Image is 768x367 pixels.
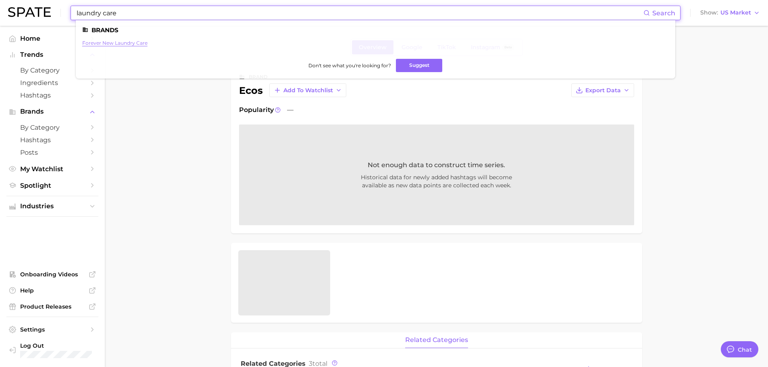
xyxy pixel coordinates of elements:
span: Hashtags [20,91,85,99]
span: Product Releases [20,303,85,310]
a: Hashtags [6,89,98,102]
span: Home [20,35,85,42]
button: Trends [6,49,98,61]
span: Settings [20,326,85,333]
span: Spotlight [20,182,85,189]
span: Export Data [585,87,621,94]
span: by Category [20,66,85,74]
a: Onboarding Videos [6,268,98,280]
span: Add to Watchlist [283,87,333,94]
button: ShowUS Market [698,8,762,18]
span: Onboarding Videos [20,271,85,278]
a: Settings [6,323,98,336]
button: Add to Watchlist [269,83,346,97]
span: My Watchlist [20,165,85,173]
a: Log out. Currently logged in with e-mail jenna.rody@group-ibg.com. [6,340,98,361]
span: Posts [20,149,85,156]
input: Search here for a brand, industry, or ingredient [76,6,643,20]
a: forever new laundry care [82,40,148,46]
button: Export Data [571,83,634,97]
a: Product Releases [6,301,98,313]
a: Hashtags [6,134,98,146]
span: Not enough data to construct time series. [368,160,505,170]
a: Posts [6,146,98,159]
span: US Market [720,10,751,15]
span: Trends [20,51,85,58]
a: by Category [6,64,98,77]
span: Search [652,9,675,17]
a: by Category [6,121,98,134]
button: Suggest [396,59,442,72]
a: Help [6,284,98,297]
li: Brands [82,27,669,33]
a: Home [6,32,98,45]
button: Industries [6,200,98,212]
a: Ingredients [6,77,98,89]
span: Ingredients [20,79,85,87]
span: Help [20,287,85,294]
span: related categories [405,336,468,344]
span: Don't see what you're looking for? [308,62,391,68]
span: Hashtags [20,136,85,144]
span: — [287,105,293,115]
span: Log Out [20,342,98,349]
span: by Category [20,124,85,131]
a: My Watchlist [6,163,98,175]
img: SPATE [8,7,51,17]
span: Brands [20,108,85,115]
span: Popularity [239,105,274,115]
span: Industries [20,203,85,210]
span: Show [700,10,718,15]
span: Historical data for newly added hashtags will become available as new data points are collected e... [308,173,566,189]
div: ecos [239,83,346,97]
button: Brands [6,106,98,118]
a: Spotlight [6,179,98,192]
